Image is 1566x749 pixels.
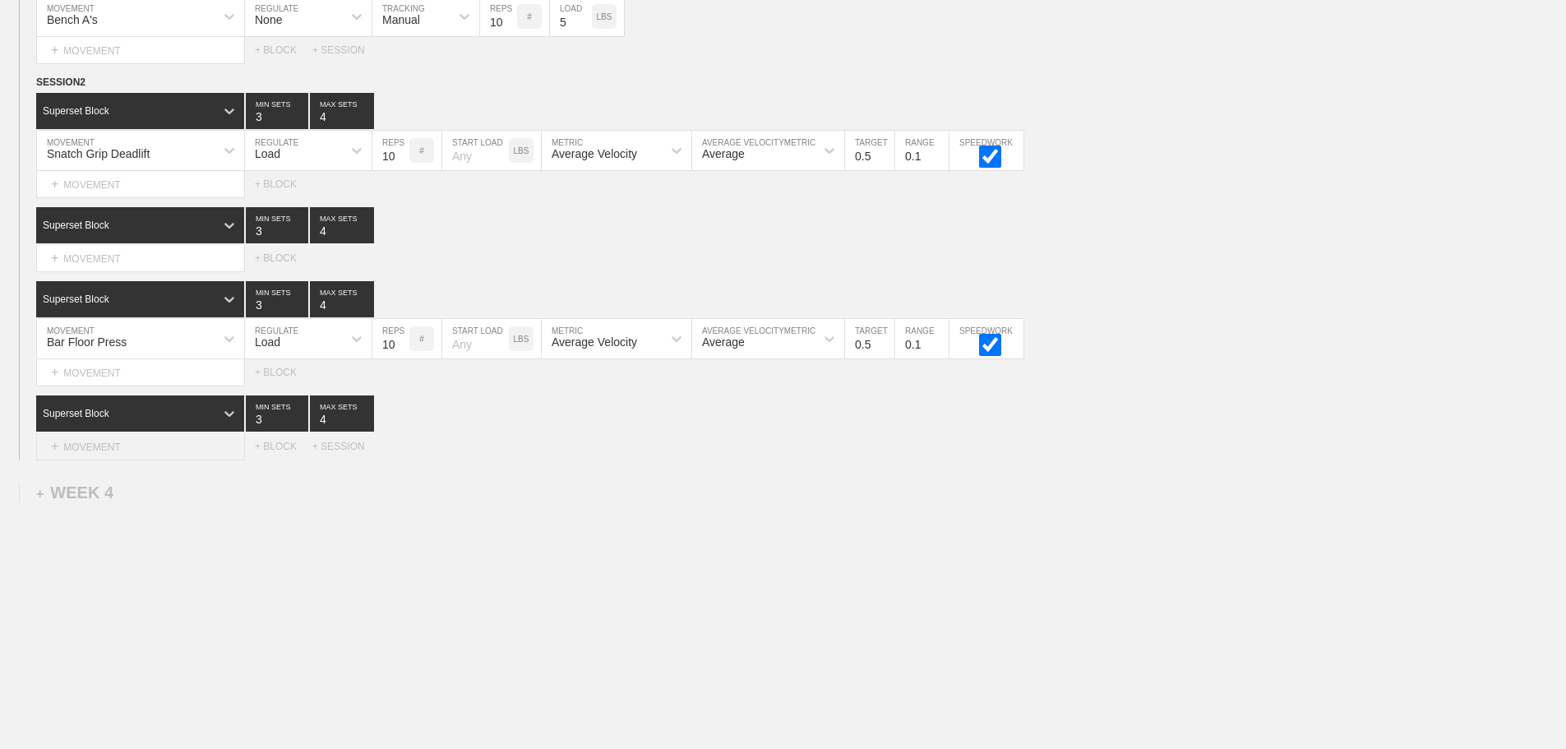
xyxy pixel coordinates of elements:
div: Bar Floor Press [47,335,127,349]
p: # [419,335,424,344]
div: MOVEMENT [36,359,245,386]
div: Load [255,147,280,160]
span: SESSION 2 [36,76,85,88]
div: Snatch Grip Deadlift [47,147,150,160]
p: LBS [597,12,612,21]
p: LBS [514,146,529,155]
div: Superset Block [43,105,109,117]
div: MOVEMENT [36,37,245,64]
input: Any [442,131,509,170]
div: Average Velocity [552,335,637,349]
input: None [310,207,374,243]
div: + SESSION [312,44,378,56]
div: + BLOCK [255,252,312,264]
div: + BLOCK [255,44,312,56]
div: None [255,13,282,26]
div: + BLOCK [255,367,312,378]
div: Average [702,147,745,160]
span: + [51,251,58,265]
iframe: Chat Widget [1484,670,1566,749]
input: Any [442,319,509,358]
div: Superset Block [43,408,109,419]
p: LBS [514,335,529,344]
div: Bench A's [47,13,98,26]
div: MOVEMENT [36,245,245,272]
span: + [51,43,58,57]
p: # [419,146,424,155]
div: WEEK 4 [36,483,113,502]
div: Superset Block [43,220,109,231]
div: MOVEMENT [36,171,245,198]
div: MOVEMENT [36,433,245,460]
div: Average [702,335,745,349]
div: Manual [382,13,420,26]
div: + BLOCK [255,178,312,190]
div: Superset Block [43,294,109,305]
div: + BLOCK [255,441,312,452]
div: Average Velocity [552,147,637,160]
input: None [310,395,374,432]
input: None [310,93,374,129]
div: Load [255,335,280,349]
div: + SESSION [312,441,378,452]
span: + [51,365,58,379]
span: + [36,487,44,501]
span: + [51,177,58,191]
input: None [310,281,374,317]
p: # [527,12,532,21]
span: + [51,439,58,453]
